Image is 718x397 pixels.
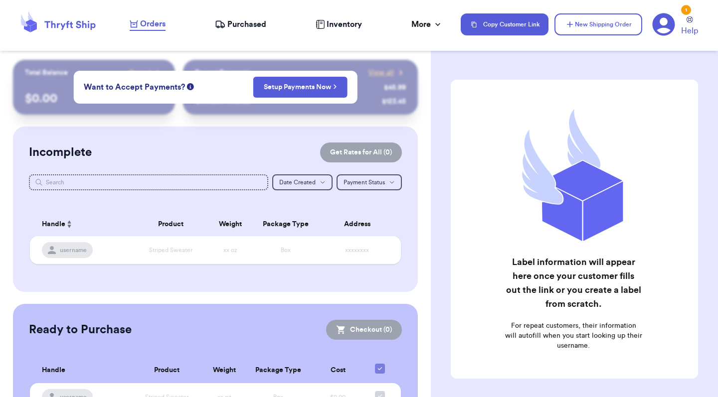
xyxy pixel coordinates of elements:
[281,247,291,253] span: Box
[252,212,319,236] th: Package Type
[42,365,65,376] span: Handle
[195,68,250,78] p: Recent Payments
[29,322,132,338] h2: Ready to Purchase
[29,144,92,160] h2: Incomplete
[681,25,698,37] span: Help
[681,5,691,15] div: 1
[368,68,406,78] a: View all
[25,68,68,78] p: Total Balance
[320,142,402,162] button: Get Rates for All (0)
[246,358,311,383] th: Package Type
[652,13,675,36] a: 1
[60,246,87,254] span: username
[25,91,163,107] p: $ 0.00
[130,18,166,31] a: Orders
[131,358,203,383] th: Product
[345,247,369,253] span: xxxxxxxx
[42,219,65,230] span: Handle
[272,174,333,190] button: Date Created
[134,212,208,236] th: Product
[327,18,362,30] span: Inventory
[264,82,337,92] a: Setup Payments Now
[65,218,73,230] button: Sort ascending
[681,16,698,37] a: Help
[411,18,443,30] div: More
[319,212,401,236] th: Address
[215,18,266,30] a: Purchased
[461,13,548,35] button: Copy Customer Link
[554,13,642,35] button: New Shipping Order
[29,174,268,190] input: Search
[227,18,266,30] span: Purchased
[208,212,252,236] th: Weight
[130,68,163,78] a: Payout
[337,174,402,190] button: Payment Status
[279,179,316,185] span: Date Created
[223,247,237,253] span: xx oz
[149,247,192,253] span: Striped Sweater
[505,255,642,311] h2: Label information will appear here once your customer fills out the link or you create a label fr...
[326,320,402,340] button: Checkout (0)
[384,83,406,93] div: $ 45.99
[84,81,185,93] span: Want to Accept Payments?
[505,321,642,351] p: For repeat customers, their information will autofill when you start looking up their username.
[203,358,246,383] th: Weight
[382,97,406,107] div: $ 123.45
[316,18,362,30] a: Inventory
[311,358,364,383] th: Cost
[253,77,348,98] button: Setup Payments Now
[344,179,385,185] span: Payment Status
[130,68,151,78] span: Payout
[368,68,394,78] span: View all
[140,18,166,30] span: Orders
